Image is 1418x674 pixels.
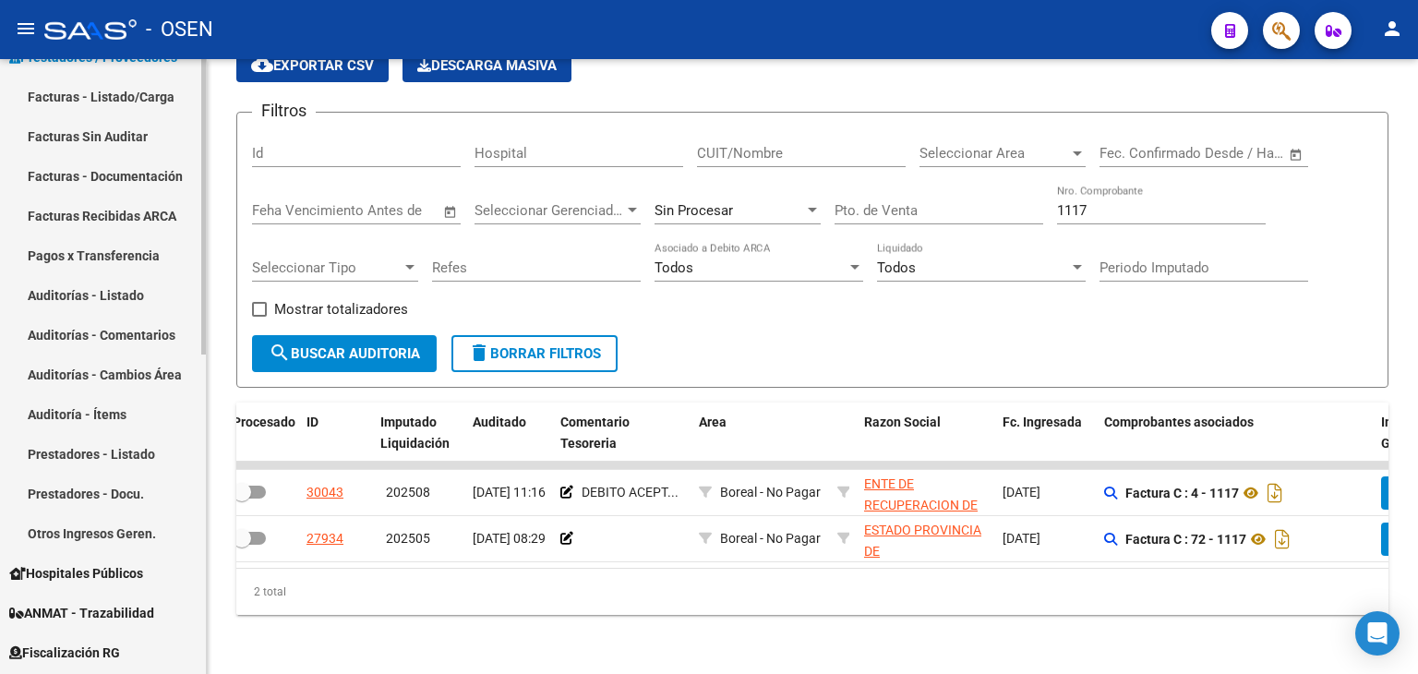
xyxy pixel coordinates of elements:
span: [DATE] 08:29 [473,531,546,546]
i: Descargar documento [1263,478,1287,508]
datatable-header-cell: Auditado [465,403,553,463]
span: Procesado [233,415,295,429]
h3: Filtros [252,98,316,124]
datatable-header-cell: Imputado Liquidación [373,403,465,463]
div: 27934 [306,528,343,549]
button: Buscar Auditoria [252,335,437,372]
datatable-header-cell: Procesado [225,403,299,463]
button: Exportar CSV [236,49,389,82]
span: Seleccionar Tipo [252,259,402,276]
span: - OSEN [146,9,213,50]
span: Descarga Masiva [417,57,557,74]
span: Borrar Filtros [468,345,601,362]
datatable-header-cell: Fc. Ingresada [995,403,1097,463]
span: ESTADO PROVINCIA DE [GEOGRAPHIC_DATA] [864,523,989,580]
span: Sin Procesar [655,202,733,219]
span: Mostrar totalizadores [274,298,408,320]
div: 2 total [236,569,1388,615]
mat-icon: cloud_download [251,54,273,76]
span: Hospitales Públicos [9,563,143,584]
span: [DATE] 11:16 [473,485,546,499]
span: Comprobantes asociados [1104,415,1254,429]
span: DEBITO ACEPT... [582,485,679,499]
button: Open calendar [440,201,462,223]
span: Seleccionar Gerenciador [475,202,624,219]
span: Exportar CSV [251,57,374,74]
span: [DATE] [1003,531,1040,546]
span: ENTE DE RECUPERACION DE FONDOS PARA EL FORTALECIMIENTO DEL SISTEMA DE SALUD DE MENDOZA (REFORSAL)... [864,476,986,618]
span: Comentario Tesoreria [560,415,630,451]
span: Imputado Liquidación [380,415,450,451]
span: Todos [877,259,916,276]
span: ANMAT - Trazabilidad [9,603,154,623]
div: - 30673377544 [864,520,988,559]
span: Fiscalización RG [9,643,120,663]
span: ID [306,415,318,429]
div: Open Intercom Messenger [1355,611,1400,656]
div: - 30718615700 [864,474,988,512]
datatable-header-cell: Area [691,403,830,463]
app-download-masive: Descarga masiva de comprobantes (adjuntos) [403,49,571,82]
span: 202505 [386,531,430,546]
span: Buscar Auditoria [269,345,420,362]
span: Todos [655,259,693,276]
mat-icon: delete [468,342,490,364]
strong: Factura C : 4 - 1117 [1125,486,1239,500]
input: End date [1176,145,1266,162]
span: Boreal - No Pagar [720,485,821,499]
span: 202508 [386,485,430,499]
mat-icon: menu [15,18,37,40]
span: Auditado [473,415,526,429]
mat-icon: search [269,342,291,364]
button: Borrar Filtros [451,335,618,372]
span: Area [699,415,727,429]
datatable-header-cell: Comentario Tesoreria [553,403,691,463]
datatable-header-cell: Razon Social [857,403,995,463]
datatable-header-cell: Comprobantes asociados [1097,403,1374,463]
span: Seleccionar Area [919,145,1069,162]
datatable-header-cell: ID [299,403,373,463]
button: Descarga Masiva [403,49,571,82]
strong: Factura C : 72 - 1117 [1125,532,1246,547]
span: Razon Social [864,415,941,429]
span: [DATE] [1003,485,1040,499]
span: Fc. Ingresada [1003,415,1082,429]
i: Descargar documento [1270,524,1294,554]
input: Start date [1100,145,1160,162]
button: Open calendar [1286,144,1307,165]
div: 30043 [306,482,343,503]
span: Boreal - No Pagar [720,531,821,546]
mat-icon: person [1381,18,1403,40]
